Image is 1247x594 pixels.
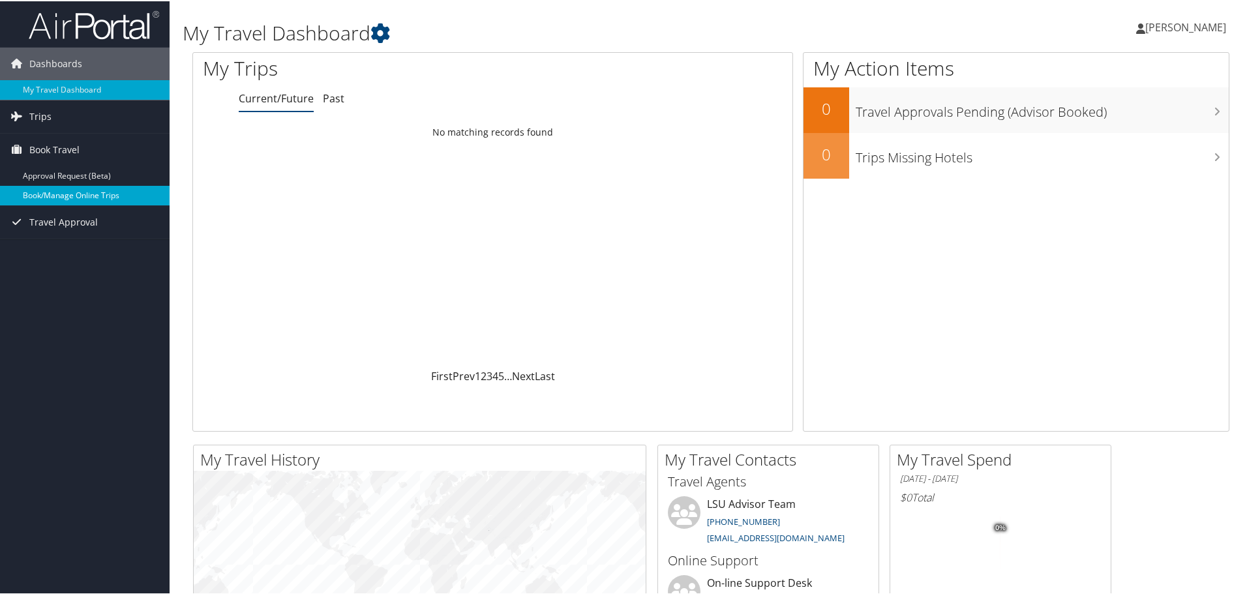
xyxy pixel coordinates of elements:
[804,86,1229,132] a: 0Travel Approvals Pending (Advisor Booked)
[804,53,1229,81] h1: My Action Items
[668,550,869,569] h3: Online Support
[804,132,1229,177] a: 0Trips Missing Hotels
[900,471,1101,484] h6: [DATE] - [DATE]
[200,447,646,469] h2: My Travel History
[183,18,887,46] h1: My Travel Dashboard
[1145,19,1226,33] span: [PERSON_NAME]
[707,531,845,542] a: [EMAIL_ADDRESS][DOMAIN_NAME]
[29,99,52,132] span: Trips
[707,514,780,526] a: [PHONE_NUMBER]
[203,53,533,81] h1: My Trips
[453,368,475,382] a: Prev
[661,495,875,548] li: LSU Advisor Team
[492,368,498,382] a: 4
[668,471,869,490] h3: Travel Agents
[995,523,1006,531] tspan: 0%
[487,368,492,382] a: 3
[900,489,1101,503] h6: Total
[29,205,98,237] span: Travel Approval
[193,119,792,143] td: No matching records found
[512,368,535,382] a: Next
[535,368,555,382] a: Last
[856,95,1229,120] h3: Travel Approvals Pending (Advisor Booked)
[475,368,481,382] a: 1
[29,132,80,165] span: Book Travel
[29,8,159,39] img: airportal-logo.png
[239,90,314,104] a: Current/Future
[29,46,82,79] span: Dashboards
[323,90,344,104] a: Past
[504,368,512,382] span: …
[431,368,453,382] a: First
[665,447,879,469] h2: My Travel Contacts
[481,368,487,382] a: 2
[1136,7,1239,46] a: [PERSON_NAME]
[804,142,849,164] h2: 0
[498,368,504,382] a: 5
[897,447,1111,469] h2: My Travel Spend
[804,97,849,119] h2: 0
[900,489,912,503] span: $0
[856,141,1229,166] h3: Trips Missing Hotels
